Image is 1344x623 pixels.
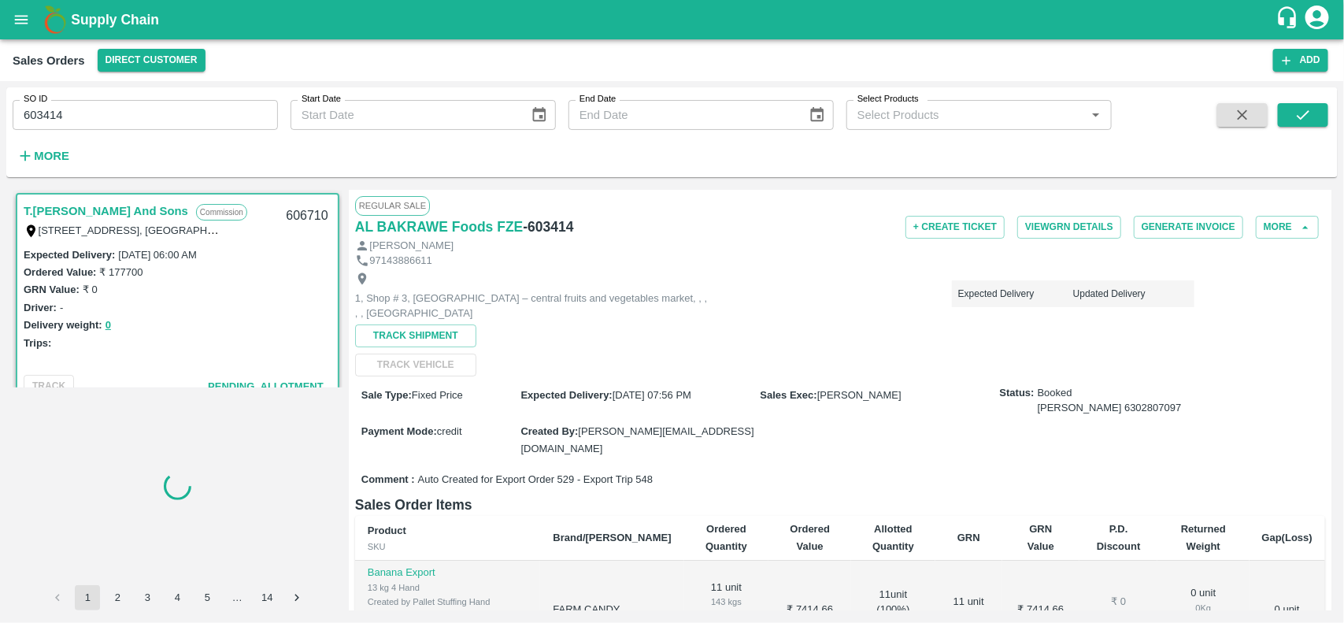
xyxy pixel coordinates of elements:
input: Start Date [291,100,518,130]
button: Add [1273,49,1328,72]
div: … [224,591,250,606]
p: Banana Export [368,566,528,580]
span: Booked [1038,386,1182,415]
label: Status: [1000,386,1035,401]
a: Supply Chain [71,9,1276,31]
span: Fixed Price [412,389,463,401]
button: Choose date [802,100,832,130]
button: Go to page 4 [165,585,190,610]
input: End Date [568,100,796,130]
h6: - 603414 [523,216,573,238]
button: More [1256,216,1319,239]
label: Expected Delivery : [520,389,612,401]
strong: More [34,150,69,162]
p: 97143886611 [369,254,432,269]
span: Pending_Allotment [208,380,324,392]
p: Updated Delivery [1073,287,1188,301]
div: 0 Kg [1170,601,1236,615]
b: Ordered Quantity [705,523,747,552]
b: Supply Chain [71,12,159,28]
label: ₹ 177700 [99,266,143,278]
label: Driver: [24,302,57,313]
span: Auto Created for Export Order 529 - Export Trip 548 [418,473,653,488]
input: Select Products [851,105,1081,125]
b: Ordered Value [790,523,830,552]
div: [PERSON_NAME] 6302807097 [1038,401,1182,416]
label: Trips: [24,337,51,349]
button: Select DC [98,49,205,72]
p: [PERSON_NAME] [369,239,454,254]
div: account of current user [1303,3,1331,36]
p: Expected Delivery [958,287,1073,301]
button: Go to page 5 [194,585,220,610]
label: Select Products [857,93,919,106]
button: + Create Ticket [905,216,1005,239]
button: Go to page 3 [135,585,160,610]
label: - [60,302,63,313]
label: Sale Type : [361,389,412,401]
button: open drawer [3,2,39,38]
span: credit [437,425,462,437]
a: AL BAKRAWE Foods FZE [355,216,524,238]
label: Comment : [361,473,415,488]
b: Brand/[PERSON_NAME] [553,532,671,543]
label: Payment Mode : [361,425,437,437]
button: page 1 [75,585,100,610]
label: GRN Value: [24,284,80,295]
span: [PERSON_NAME] [817,389,902,401]
h6: Sales Order Items [355,494,1325,516]
b: GRN Value [1027,523,1054,552]
div: Sales Orders [13,50,85,71]
img: logo [39,4,71,35]
p: Commission [196,204,247,221]
label: [STREET_ADDRESS], [GEOGRAPHIC_DATA], [GEOGRAPHIC_DATA], 221007, [GEOGRAPHIC_DATA] [39,224,516,236]
p: 1, Shop # 3, [GEOGRAPHIC_DATA] – central fruits and vegetables market, , , , , [GEOGRAPHIC_DATA] [355,291,709,321]
label: Delivery weight: [24,319,102,331]
b: Gap(Loss) [1262,532,1313,543]
nav: pagination navigation [43,585,312,610]
div: 13 kg 4 Hand [368,580,528,595]
label: Ordered Value: [24,266,96,278]
button: ViewGRN Details [1017,216,1121,239]
label: ₹ 0 [83,284,98,295]
input: Enter SO ID [13,100,278,130]
span: [DATE] 07:56 PM [613,389,691,401]
label: Sales Exec : [761,389,817,401]
div: SKU [368,540,528,554]
label: Expected Delivery : [24,249,115,261]
label: Created By : [520,425,578,437]
div: 606710 [276,198,337,235]
b: GRN [957,532,980,543]
button: Go to page 2 [105,585,130,610]
button: 0 [106,317,111,335]
label: [DATE] 06:00 AM [118,249,196,261]
b: Allotted Quantity [872,523,914,552]
span: Regular Sale [355,196,430,215]
label: End Date [579,93,616,106]
label: SO ID [24,93,47,106]
button: More [13,143,73,169]
div: ₹ 0 [1092,595,1145,610]
b: Product [368,525,406,536]
b: P.D. Discount [1097,523,1141,552]
a: T.[PERSON_NAME] And Sons [24,201,188,221]
button: Go to page 14 [254,585,280,610]
div: customer-support [1276,6,1303,34]
b: Returned Weight [1181,523,1226,552]
button: Generate Invoice [1134,216,1243,239]
button: Track Shipment [355,324,476,347]
span: [PERSON_NAME][EMAIL_ADDRESS][DOMAIN_NAME] [520,425,753,454]
button: Choose date [524,100,554,130]
label: Start Date [302,93,341,106]
button: Open [1086,105,1106,125]
button: Go to next page [284,585,309,610]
